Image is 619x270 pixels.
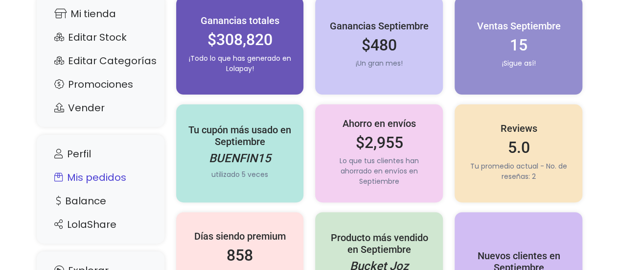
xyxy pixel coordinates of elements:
a: Balance [46,192,155,210]
h2: $480 [325,36,433,54]
h2: 15 [464,36,573,54]
a: LolaShare [46,215,155,234]
a: Mis pedidos [46,168,155,187]
a: Mi tienda [46,4,155,23]
a: Vender [46,98,155,117]
p: ¡Sigue así! [464,58,573,69]
p: ¡Un gran mes! [325,58,433,69]
h5: Tu cupón más usado en Septiembre [186,124,294,147]
h5: Ventas Septiembre [464,20,573,32]
a: Editar Stock [46,28,155,47]
a: Editar Categorías [46,51,155,70]
p: utilizado 5 veces [186,170,294,180]
a: Perfil [46,145,155,163]
p: ¡Todo lo que has generado en Lolapay! [186,53,294,74]
h5: Producto más vendido en Septiembre [325,232,433,255]
h4: BUENFIN15 [186,151,294,166]
h5: Días siendo premium [186,230,294,242]
a: Promociones [46,75,155,94]
h5: Reviews [464,123,573,134]
h2: 5.0 [464,138,573,157]
h2: $2,955 [325,133,433,152]
p: Lo que tus clientes han ahorrado en envíos en Septiembre [325,156,433,187]
h2: $308,820 [186,30,294,49]
h5: Ahorro en envíos [325,118,433,129]
h5: Ganancias Septiembre [325,20,433,32]
h2: 858 [186,246,294,265]
p: Tu promedio actual - No. de reseñas: 2 [464,161,573,182]
h5: Ganancias totales [186,15,294,26]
